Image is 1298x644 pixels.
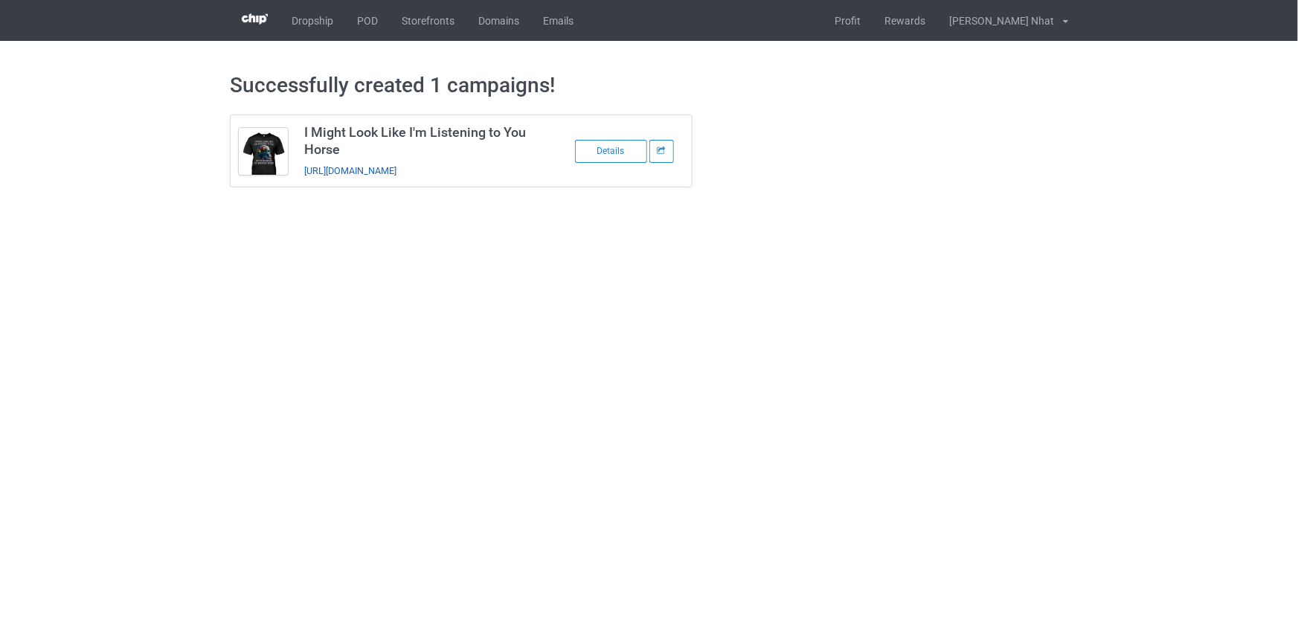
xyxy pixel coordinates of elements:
h1: Successfully created 1 campaigns! [230,72,1068,99]
h3: I Might Look Like I'm Listening to You Horse [304,123,539,158]
img: 3d383065fc803cdd16c62507c020ddf8.png [242,13,268,25]
a: Details [575,144,649,156]
div: [PERSON_NAME] Nhat [937,2,1054,39]
a: [URL][DOMAIN_NAME] [304,165,396,176]
div: Details [575,140,647,163]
